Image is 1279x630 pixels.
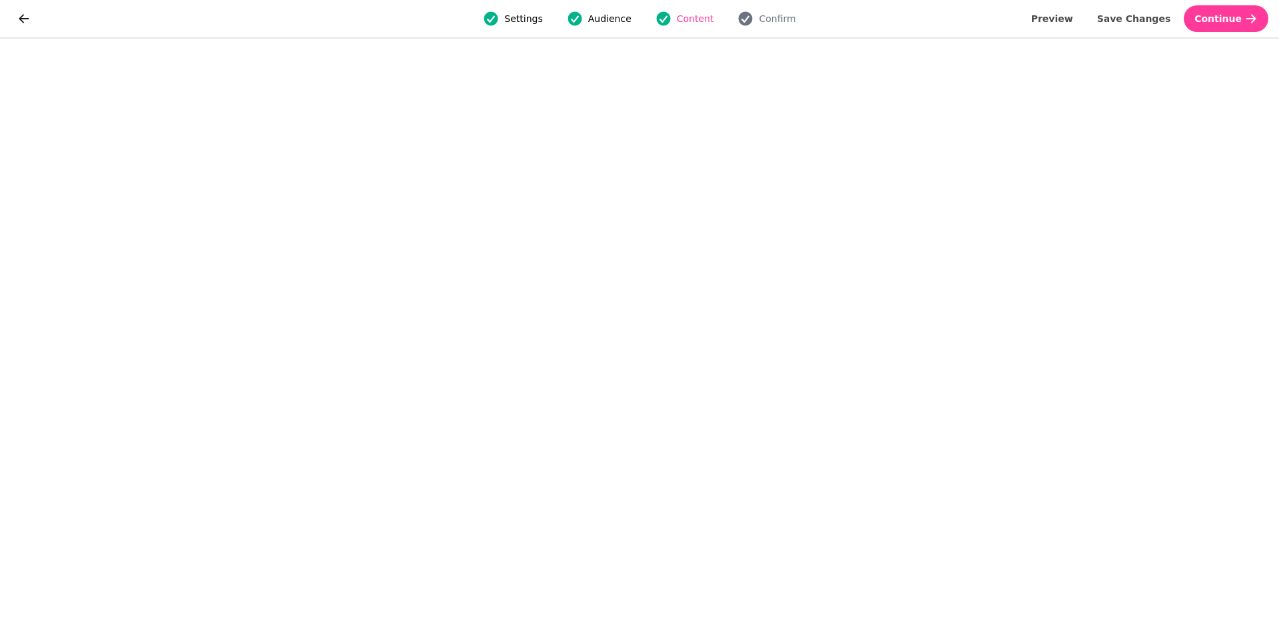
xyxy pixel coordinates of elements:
button: Save Changes [1086,5,1182,32]
span: Content [677,12,714,25]
button: Preview [1021,5,1084,32]
button: Continue [1184,5,1268,32]
button: go back [11,5,37,32]
span: Audience [588,12,632,25]
span: Confirm [759,12,795,25]
span: Preview [1031,14,1073,23]
span: Save Changes [1097,14,1171,23]
span: Continue [1194,14,1242,23]
span: Settings [504,12,542,25]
